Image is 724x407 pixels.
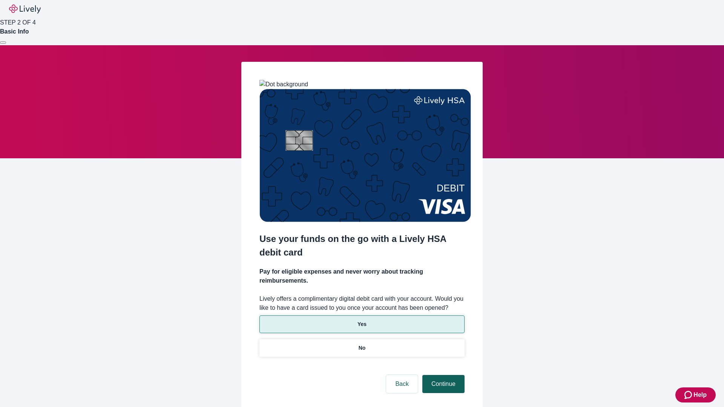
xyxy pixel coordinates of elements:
[259,232,465,259] h2: Use your funds on the go with a Lively HSA debit card
[675,387,716,402] button: Zendesk support iconHelp
[359,344,366,352] p: No
[259,80,308,89] img: Dot background
[259,267,465,285] h4: Pay for eligible expenses and never worry about tracking reimbursements.
[259,315,465,333] button: Yes
[386,375,418,393] button: Back
[259,89,471,222] img: Debit card
[9,5,41,14] img: Lively
[357,320,367,328] p: Yes
[693,390,707,399] span: Help
[422,375,465,393] button: Continue
[259,294,465,312] label: Lively offers a complimentary digital debit card with your account. Would you like to have a card...
[684,390,693,399] svg: Zendesk support icon
[259,339,465,357] button: No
